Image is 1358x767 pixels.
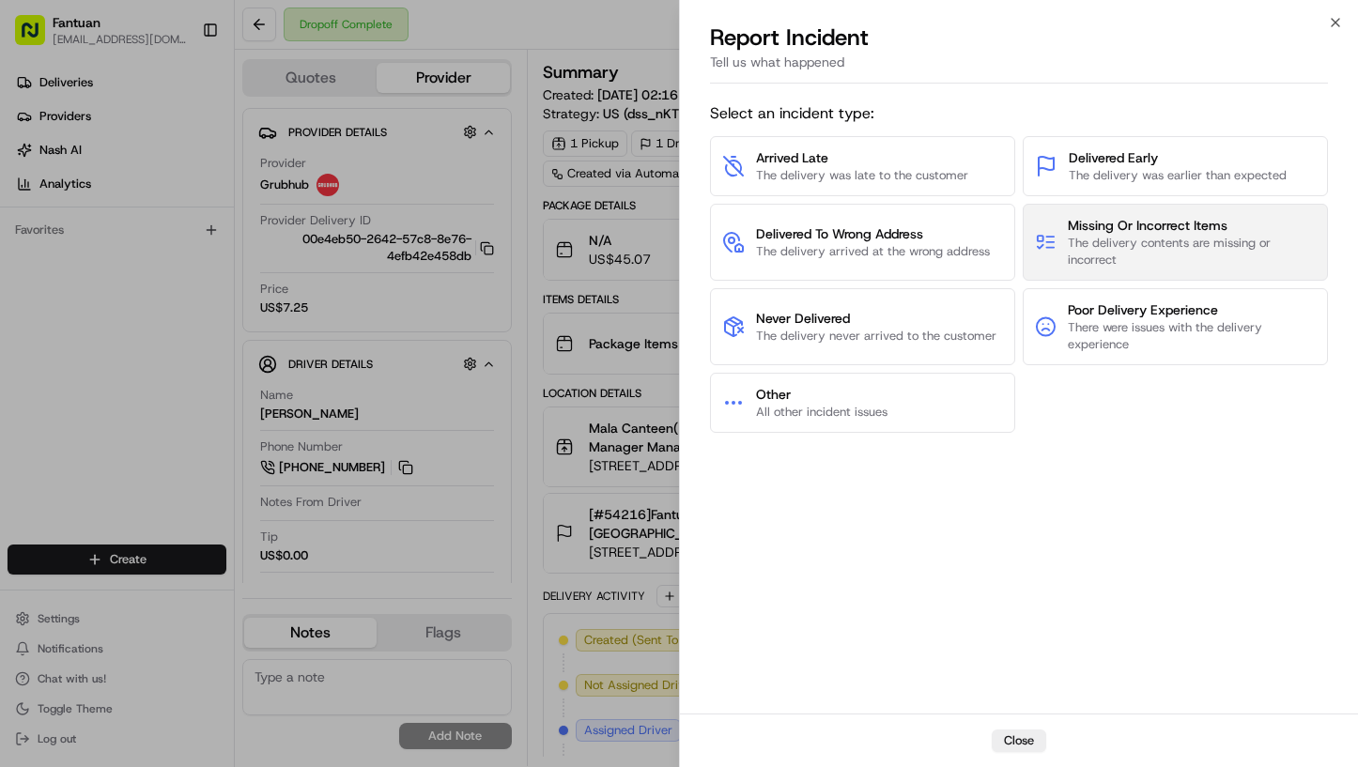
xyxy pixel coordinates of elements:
[1068,319,1316,353] span: There were issues with the delivery experience
[132,465,227,480] a: Powered byPylon
[756,404,887,421] span: All other incident issues
[756,243,990,260] span: The delivery arrived at the wrong address
[58,342,152,357] span: [PERSON_NAME]
[151,412,309,446] a: 💻API Documentation
[19,273,49,303] img: Liam S.
[1068,300,1316,319] span: Poor Delivery Experience
[756,167,968,184] span: The delivery was late to the customer
[19,324,49,354] img: Asif Zaman Khan
[756,309,996,328] span: Never Delivered
[19,75,342,105] p: Welcome 👋
[38,292,53,307] img: 1736555255976-a54dd68f-1ca7-489b-9aae-adbdc363a1c4
[756,224,990,243] span: Delivered To Wrong Address
[156,342,162,357] span: •
[710,288,1015,365] button: Never DeliveredThe delivery never arrived to the customer
[1069,167,1287,184] span: The delivery was earlier than expected
[38,420,144,438] span: Knowledge Base
[166,342,210,357] span: 8月15日
[710,53,1328,84] div: Tell us what happened
[756,385,887,404] span: Other
[19,19,56,56] img: Nash
[177,420,301,438] span: API Documentation
[1023,204,1328,281] button: Missing Or Incorrect ItemsThe delivery contents are missing or incorrect
[756,328,996,345] span: The delivery never arrived to the customer
[992,729,1046,752] button: Close
[85,179,308,198] div: Start new chat
[1023,136,1328,196] button: Delivered EarlyThe delivery was earlier than expected
[291,240,342,263] button: See all
[19,244,126,259] div: Past conversations
[1069,148,1287,167] span: Delivered Early
[38,343,53,358] img: 1736555255976-a54dd68f-1ca7-489b-9aae-adbdc363a1c4
[39,179,73,213] img: 5e9a9d7314ff4150bce227a61376b483.jpg
[710,102,1328,125] span: Select an incident type:
[166,291,210,306] span: 8月23日
[710,23,869,53] p: Report Incident
[159,422,174,437] div: 💻
[49,121,310,141] input: Clear
[156,291,162,306] span: •
[710,136,1015,196] button: Arrived LateThe delivery was late to the customer
[19,179,53,213] img: 1736555255976-a54dd68f-1ca7-489b-9aae-adbdc363a1c4
[756,148,968,167] span: Arrived Late
[710,204,1015,281] button: Delivered To Wrong AddressThe delivery arrived at the wrong address
[1023,288,1328,365] button: Poor Delivery ExperienceThere were issues with the delivery experience
[85,198,258,213] div: We're available if you need us!
[1068,216,1316,235] span: Missing Or Incorrect Items
[319,185,342,207] button: Start new chat
[187,466,227,480] span: Pylon
[1068,235,1316,268] span: The delivery contents are missing or incorrect
[19,422,34,437] div: 📗
[710,373,1015,433] button: OtherAll other incident issues
[58,291,152,306] span: [PERSON_NAME]
[11,412,151,446] a: 📗Knowledge Base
